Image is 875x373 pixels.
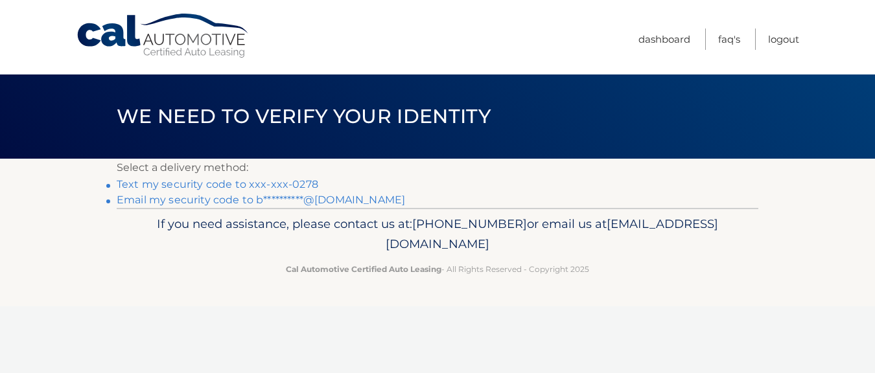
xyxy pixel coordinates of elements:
[117,104,491,128] span: We need to verify your identity
[125,262,750,276] p: - All Rights Reserved - Copyright 2025
[117,178,318,190] a: Text my security code to xxx-xxx-0278
[117,194,405,206] a: Email my security code to b**********@[DOMAIN_NAME]
[638,28,690,50] a: Dashboard
[286,264,441,274] strong: Cal Automotive Certified Auto Leasing
[76,13,251,59] a: Cal Automotive
[412,216,527,231] span: [PHONE_NUMBER]
[117,159,758,177] p: Select a delivery method:
[718,28,740,50] a: FAQ's
[768,28,799,50] a: Logout
[125,214,750,255] p: If you need assistance, please contact us at: or email us at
